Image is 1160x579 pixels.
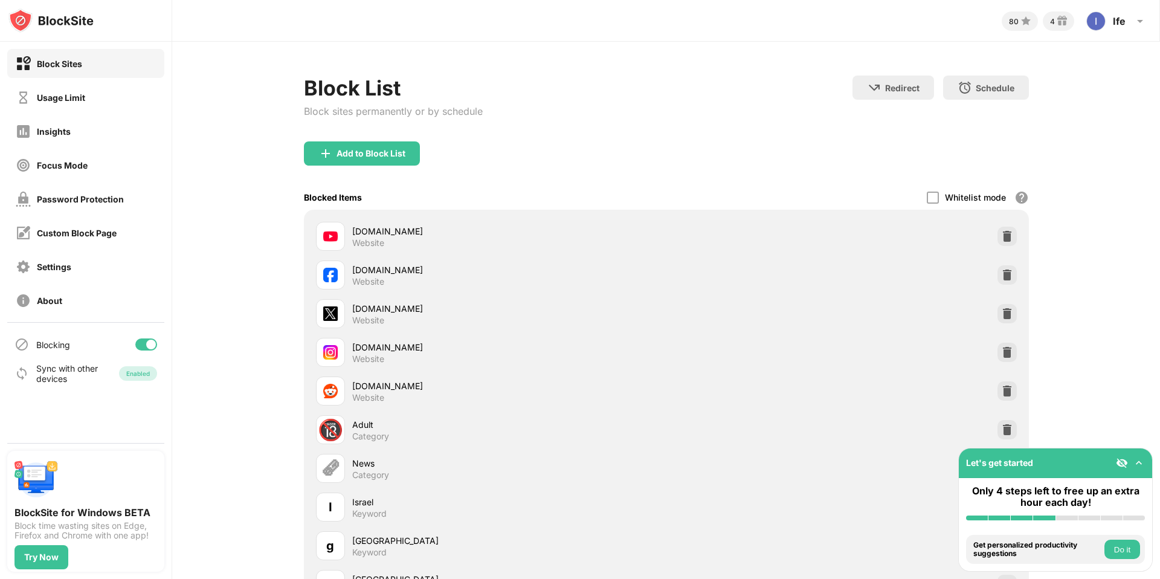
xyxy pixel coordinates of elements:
[1116,457,1128,469] img: eye-not-visible.svg
[37,160,88,170] div: Focus Mode
[352,354,384,364] div: Website
[126,370,150,377] div: Enabled
[16,259,31,274] img: settings-off.svg
[14,521,157,540] div: Block time wasting sites on Edge, Firefox and Chrome with one app!
[352,418,666,431] div: Adult
[352,380,666,392] div: [DOMAIN_NAME]
[352,534,666,547] div: [GEOGRAPHIC_DATA]
[14,337,29,352] img: blocking-icon.svg
[36,340,70,350] div: Blocking
[1086,11,1106,31] img: ACg8ocK6Zm-mWg6Q2AovvpwHih4_4WC03z7ycCHvZVxYcogUGtQrUg=s96-c
[304,76,483,100] div: Block List
[352,341,666,354] div: [DOMAIN_NAME]
[352,470,389,480] div: Category
[304,192,362,202] div: Blocked Items
[37,126,71,137] div: Insights
[1009,17,1019,26] div: 80
[352,457,666,470] div: News
[24,552,59,562] div: Try Now
[323,229,338,244] img: favicons
[352,496,666,508] div: Israel
[323,306,338,321] img: favicons
[1113,15,1126,27] div: Ife
[16,192,31,207] img: password-protection-off.svg
[337,149,405,158] div: Add to Block List
[323,345,338,360] img: favicons
[37,262,71,272] div: Settings
[37,228,117,238] div: Custom Block Page
[885,83,920,93] div: Redirect
[1050,17,1055,26] div: 4
[352,547,387,558] div: Keyword
[37,59,82,69] div: Block Sites
[304,105,483,117] div: Block sites permanently or by schedule
[1104,540,1140,559] button: Do it
[37,296,62,306] div: About
[16,124,31,139] img: insights-off.svg
[329,498,332,516] div: I
[37,92,85,103] div: Usage Limit
[14,366,29,381] img: sync-icon.svg
[352,508,387,519] div: Keyword
[966,485,1145,508] div: Only 4 steps left to free up an extra hour each day!
[318,418,343,442] div: 🔞
[16,158,31,173] img: focus-off.svg
[326,537,334,555] div: g
[352,238,384,248] div: Website
[352,431,389,442] div: Category
[320,456,341,481] div: 🗞
[1133,457,1145,469] img: omni-setup-toggle.svg
[1019,14,1033,28] img: points-small.svg
[352,392,384,403] div: Website
[352,264,666,276] div: [DOMAIN_NAME]
[352,276,384,287] div: Website
[16,225,31,241] img: customize-block-page-off.svg
[8,8,94,33] img: logo-blocksite.svg
[352,302,666,315] div: [DOMAIN_NAME]
[16,293,31,308] img: about-off.svg
[37,194,124,204] div: Password Protection
[352,315,384,326] div: Website
[945,192,1006,202] div: Whitelist mode
[323,384,338,398] img: favicons
[14,506,157,519] div: BlockSite for Windows BETA
[352,225,666,238] div: [DOMAIN_NAME]
[16,90,31,105] img: time-usage-off.svg
[323,268,338,282] img: favicons
[976,83,1014,93] div: Schedule
[16,56,31,71] img: block-on.svg
[966,458,1033,468] div: Let's get started
[973,541,1101,558] div: Get personalized productivity suggestions
[36,363,98,384] div: Sync with other devices
[1055,14,1069,28] img: reward-small.svg
[14,458,58,502] img: push-desktop.svg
